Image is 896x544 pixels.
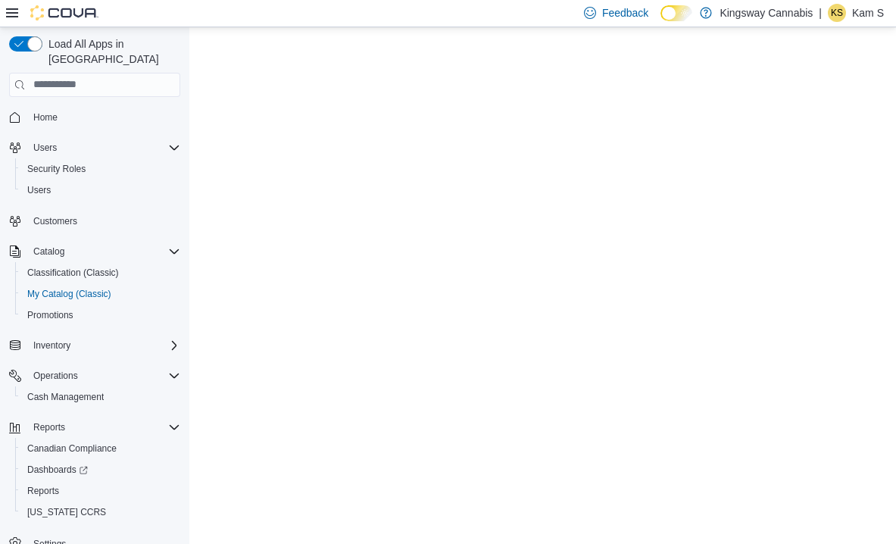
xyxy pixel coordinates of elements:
button: Classification (Classic) [15,262,186,283]
span: Promotions [21,306,180,324]
span: Classification (Classic) [21,264,180,282]
button: Cash Management [15,386,186,408]
button: Reports [15,480,186,502]
span: Operations [27,367,180,385]
button: Operations [3,365,186,386]
span: Cash Management [21,388,180,406]
span: Home [33,111,58,123]
a: Cash Management [21,388,110,406]
span: Reports [33,421,65,433]
div: Kam S [828,4,846,22]
button: Inventory [3,335,186,356]
a: Security Roles [21,160,92,178]
span: Washington CCRS [21,503,180,521]
span: Load All Apps in [GEOGRAPHIC_DATA] [42,36,180,67]
span: Operations [33,370,78,382]
button: Security Roles [15,158,186,180]
span: Inventory [27,336,180,355]
a: [US_STATE] CCRS [21,503,112,521]
span: Promotions [27,309,73,321]
span: Feedback [602,5,648,20]
span: Users [27,184,51,196]
span: Classification (Classic) [27,267,119,279]
a: Dashboards [15,459,186,480]
span: Catalog [27,242,180,261]
a: My Catalog (Classic) [21,285,117,303]
button: Catalog [3,241,186,262]
span: Reports [27,485,59,497]
button: Users [27,139,63,157]
input: Dark Mode [660,5,692,21]
a: Home [27,108,64,127]
span: [US_STATE] CCRS [27,506,106,518]
span: Reports [21,482,180,500]
button: Inventory [27,336,76,355]
a: Promotions [21,306,80,324]
button: Customers [3,210,186,232]
span: KS [831,4,843,22]
button: Reports [27,418,71,436]
a: Customers [27,212,83,230]
span: Home [27,108,180,127]
span: Users [21,181,180,199]
a: Canadian Compliance [21,439,123,458]
span: Catalog [33,245,64,258]
span: Inventory [33,339,70,352]
button: Users [3,137,186,158]
button: Catalog [27,242,70,261]
span: My Catalog (Classic) [27,288,111,300]
button: Users [15,180,186,201]
img: Cova [30,5,98,20]
span: Users [27,139,180,157]
span: Cash Management [27,391,104,403]
span: Reports [27,418,180,436]
button: Promotions [15,305,186,326]
span: Security Roles [21,160,180,178]
button: Reports [3,417,186,438]
p: Kingsway Cannabis [720,4,813,22]
span: My Catalog (Classic) [21,285,180,303]
span: Customers [33,215,77,227]
span: Canadian Compliance [21,439,180,458]
a: Reports [21,482,65,500]
span: Customers [27,211,180,230]
span: Canadian Compliance [27,442,117,455]
span: Dashboards [27,464,88,476]
a: Dashboards [21,461,94,479]
button: Canadian Compliance [15,438,186,459]
span: Security Roles [27,163,86,175]
a: Classification (Classic) [21,264,125,282]
button: My Catalog (Classic) [15,283,186,305]
button: Operations [27,367,84,385]
span: Dashboards [21,461,180,479]
span: Users [33,142,57,154]
a: Users [21,181,57,199]
p: Kam S [852,4,884,22]
p: | [819,4,822,22]
button: [US_STATE] CCRS [15,502,186,523]
button: Home [3,106,186,128]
